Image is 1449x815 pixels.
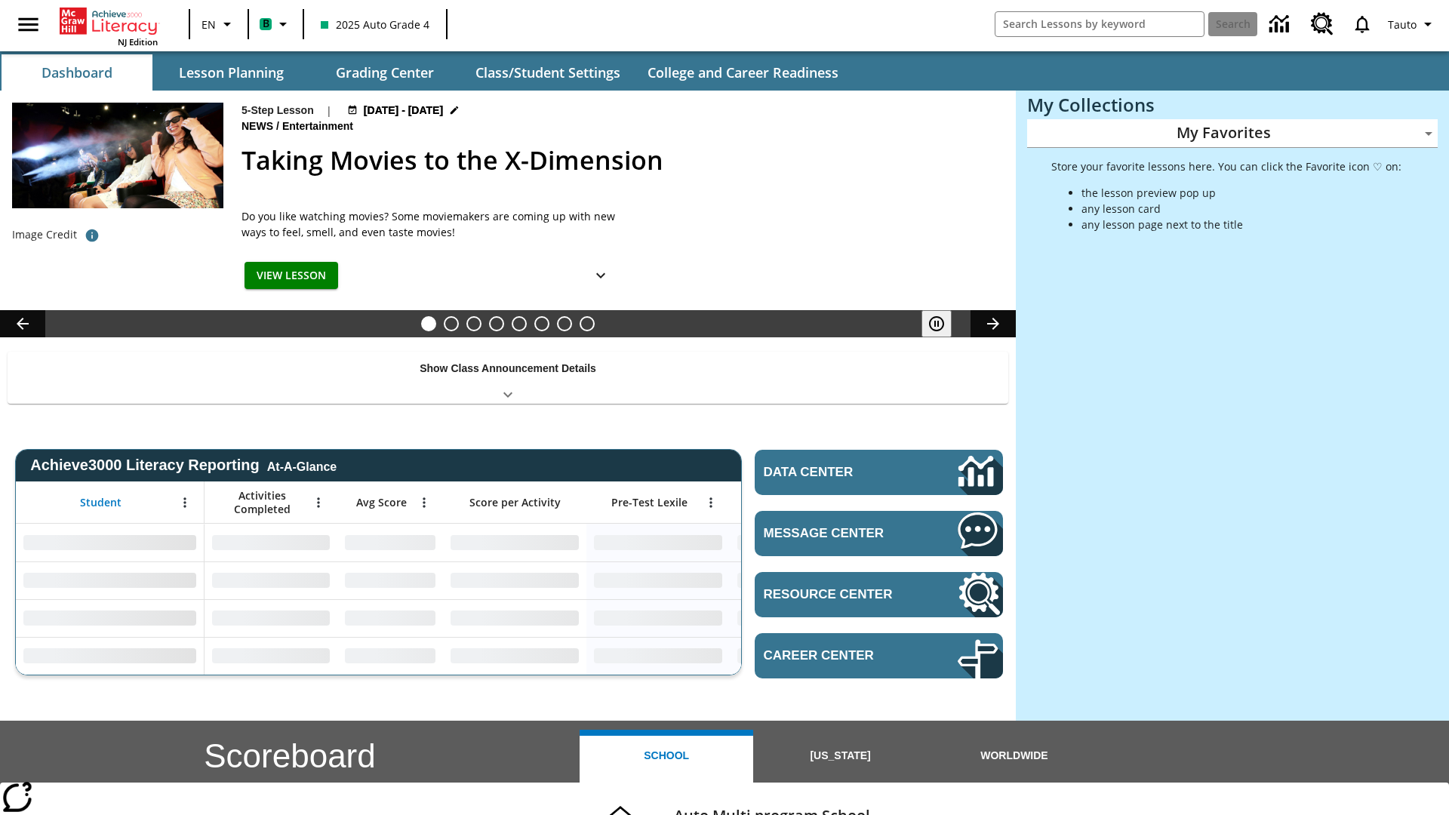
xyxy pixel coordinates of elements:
[267,457,337,474] div: At-A-Glance
[263,14,269,33] span: B
[337,561,443,599] div: No Data,
[928,730,1101,783] button: Worldwide
[730,561,873,599] div: No Data,
[77,222,107,249] button: Photo credit: Photo by The Asahi Shimbun via Getty Images
[1302,4,1343,45] a: Resource Center, Will open in new tab
[700,491,722,514] button: Open Menu
[995,12,1204,36] input: search field
[6,2,51,47] button: Open side menu
[1388,17,1417,32] span: Tauto
[730,599,873,637] div: No Data,
[1081,217,1401,232] li: any lesson page next to the title
[764,465,906,480] span: Data Center
[586,262,616,290] button: Show Details
[755,633,1003,678] a: Career Center
[1081,185,1401,201] li: the lesson preview pop up
[1027,119,1438,148] div: My Favorites
[921,310,952,337] button: Pause
[241,103,314,118] p: 5-Step Lesson
[755,511,1003,556] a: Message Center
[155,54,306,91] button: Lesson Planning
[1343,5,1382,44] a: Notifications
[254,11,298,38] button: Boost Class color is mint green. Change class color
[444,316,459,331] button: Slide 2 Cars of the Future?
[512,316,527,331] button: Slide 5 One Idea, Lots of Hard Work
[921,310,967,337] div: Pause
[337,599,443,637] div: No Data,
[730,637,873,675] div: No Data,
[469,496,561,509] span: Score per Activity
[309,54,460,91] button: Grading Center
[580,730,753,783] button: School
[1051,158,1401,174] p: Store your favorite lessons here. You can click the Favorite icon ♡ on:
[764,526,912,541] span: Message Center
[60,5,158,48] div: Home
[202,17,216,32] span: EN
[730,524,873,561] div: No Data,
[245,262,338,290] button: View Lesson
[755,450,1003,495] a: Data Center
[755,572,1003,617] a: Resource Center, Will open in new tab
[195,11,243,38] button: Language: EN, Select a language
[321,17,429,32] span: 2025 Auto Grade 4
[466,316,481,331] button: Slide 3 Do You Want Fries With That?
[118,36,158,48] span: NJ Edition
[753,730,927,783] button: [US_STATE]
[241,118,276,135] span: News
[282,118,356,135] span: Entertainment
[489,316,504,331] button: Slide 4 What's the Big Idea?
[337,637,443,675] div: No Data,
[60,6,158,36] a: Home
[364,103,443,118] span: [DATE] - [DATE]
[12,227,77,242] p: Image Credit
[205,561,337,599] div: No Data,
[205,637,337,675] div: No Data,
[307,491,330,514] button: Open Menu
[557,316,572,331] button: Slide 7 Career Lesson
[611,496,688,509] span: Pre-Test Lexile
[420,361,596,377] p: Show Class Announcement Details
[1382,11,1443,38] button: Profile/Settings
[174,491,196,514] button: Open Menu
[212,489,312,516] span: Activities Completed
[764,587,912,602] span: Resource Center
[764,648,912,663] span: Career Center
[1081,201,1401,217] li: any lesson card
[421,316,436,331] button: Slide 1 Taking Movies to the X-Dimension
[1260,4,1302,45] a: Data Center
[241,208,619,240] p: Do you like watching movies? Some moviemakers are coming up with new ways to feel, smell, and eve...
[8,352,1008,404] div: Show Class Announcement Details
[2,54,152,91] button: Dashboard
[463,54,632,91] button: Class/Student Settings
[276,120,279,132] span: /
[580,316,595,331] button: Slide 8 Sleepless in the Animal Kingdom
[635,54,851,91] button: College and Career Readiness
[413,491,435,514] button: Open Menu
[344,103,463,118] button: Aug 18 - Aug 24 Choose Dates
[534,316,549,331] button: Slide 6 Pre-release lesson
[205,524,337,561] div: No Data,
[80,496,122,509] span: Student
[205,599,337,637] div: No Data,
[356,496,407,509] span: Avg Score
[337,524,443,561] div: No Data,
[12,103,223,208] img: Panel in front of the seats sprays water mist to the happy audience at a 4DX-equipped theater.
[326,103,332,118] span: |
[30,457,337,474] span: Achieve3000 Literacy Reporting
[1027,94,1438,115] h3: My Collections
[971,310,1016,337] button: Lesson carousel, Next
[241,141,998,180] h2: Taking Movies to the X-Dimension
